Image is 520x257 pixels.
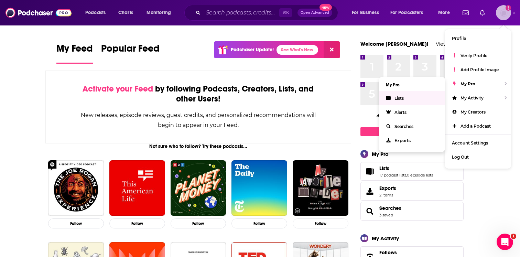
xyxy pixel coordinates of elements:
span: Activate your Feed [83,84,153,94]
a: Follows [379,249,443,256]
a: View Profile [436,41,464,47]
span: Add a Podcast [461,124,491,129]
ul: Show profile menu [445,29,511,169]
span: Exports [379,185,396,191]
button: Follow [231,218,287,228]
span: My Pro [461,81,475,86]
span: Charts [118,8,133,18]
span: Searches [360,202,464,221]
a: Account Settings [445,136,511,150]
img: The Joe Rogan Experience [48,160,104,216]
button: Follow [48,218,104,228]
a: 0 episode lists [407,173,433,178]
button: Open AdvancedNew [297,9,332,17]
button: open menu [347,7,388,18]
div: Search podcasts, credits, & more... [191,5,345,21]
a: Create My Top 8 [360,127,464,136]
a: Searches [379,205,401,211]
a: Popular Feed [101,43,160,64]
button: Show profile menu [496,5,511,20]
p: Podchaser Update! [231,47,274,53]
span: Popular Feed [101,43,160,58]
span: Follows [379,249,397,256]
span: Podcasts [85,8,106,18]
img: This American Life [109,160,165,216]
button: open menu [433,7,458,18]
img: My Favorite Murder with Karen Kilgariff and Georgia Hardstark [293,160,348,216]
a: My Feed [56,43,93,64]
span: For Business [352,8,379,18]
span: Logged in as EllaRoseMurphy [496,5,511,20]
button: Change Top 8 [372,110,415,119]
span: Lists [379,165,389,171]
button: Follow [171,218,226,228]
span: My Feed [56,43,93,58]
a: Welcome [PERSON_NAME]! [360,41,429,47]
a: Show notifications dropdown [477,7,488,19]
a: My Creators [445,105,511,119]
button: open menu [142,7,180,18]
img: Planet Money [171,160,226,216]
span: Add Profile Image [461,67,499,72]
button: Follow [109,218,165,228]
div: by following Podcasts, Creators, Lists, and other Users! [80,84,316,104]
span: Lists [360,162,464,181]
a: Add Profile Image [445,63,511,77]
a: See What's New [277,45,318,55]
div: New releases, episode reviews, guest credits, and personalized recommendations will begin to appe... [80,110,316,130]
img: User Profile [496,5,511,20]
a: 3 saved [379,213,393,217]
span: More [438,8,450,18]
a: Charts [114,7,137,18]
svg: Email not verified [506,5,511,11]
a: 17 podcast lists [379,173,406,178]
span: Verify Profile [461,53,487,58]
button: open menu [80,7,115,18]
button: open menu [386,7,433,18]
span: My Creators [461,109,486,115]
div: Not sure who to follow? Try these podcasts... [45,143,351,149]
span: For Podcasters [390,8,423,18]
a: Lists [363,167,377,176]
span: Open Advanced [301,11,329,14]
a: Profile [445,31,511,45]
img: Podchaser - Follow, Share and Rate Podcasts [6,6,72,19]
img: The Daily [231,160,287,216]
span: Log Out [452,154,469,160]
div: My Activity [372,235,399,242]
input: Search podcasts, credits, & more... [203,7,279,18]
span: Monitoring [147,8,171,18]
span: 1 [511,234,516,239]
a: Show notifications dropdown [460,7,472,19]
a: Lists [379,165,433,171]
a: Searches [363,206,377,216]
a: Exports [360,182,464,201]
span: , [406,173,407,178]
span: Account Settings [452,140,488,146]
span: Exports [363,186,377,196]
span: My Activity [461,95,484,100]
div: My Pro [372,151,389,157]
a: Add a Podcast [445,119,511,133]
span: 2 items [379,193,396,197]
span: Profile [452,36,466,41]
button: Follow [293,218,348,228]
span: New [319,4,332,11]
iframe: Intercom live chat [497,234,513,250]
span: ⌘ K [279,8,292,17]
